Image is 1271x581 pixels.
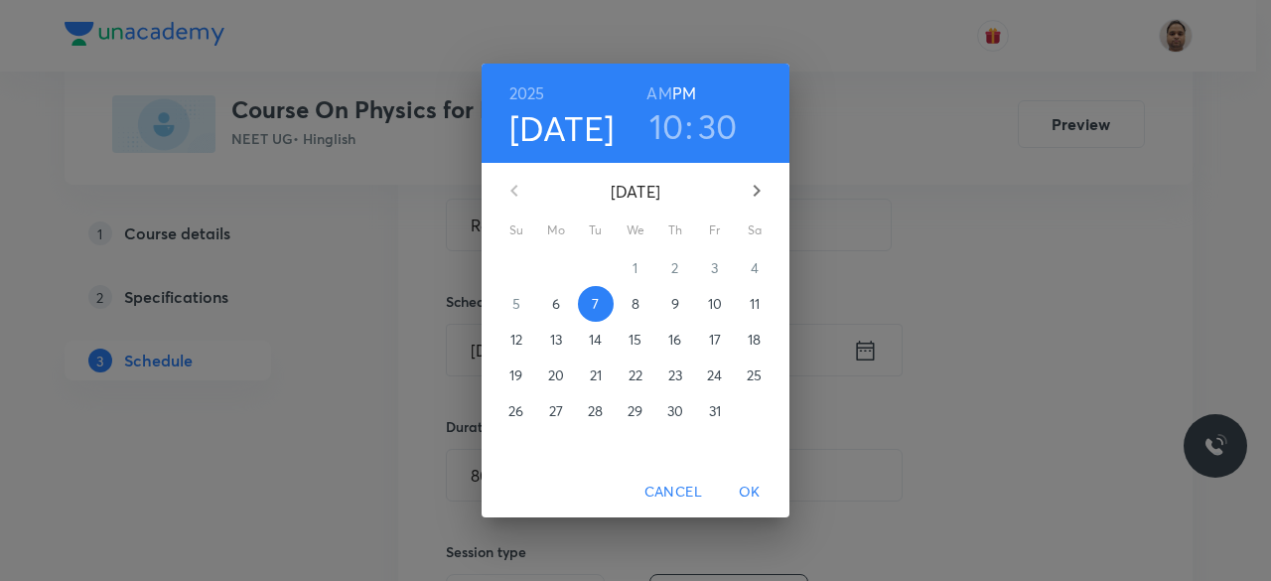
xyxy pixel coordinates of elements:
[737,220,773,240] span: Sa
[592,294,599,314] p: 7
[668,365,682,385] p: 23
[697,286,733,322] button: 10
[657,393,693,429] button: 30
[498,358,534,393] button: 19
[538,393,574,429] button: 27
[707,365,722,385] p: 24
[578,286,614,322] button: 7
[726,480,774,505] span: OK
[508,401,523,421] p: 26
[697,220,733,240] span: Fr
[618,358,653,393] button: 22
[509,79,545,107] button: 2025
[550,330,562,350] p: 13
[646,79,671,107] button: AM
[618,393,653,429] button: 29
[697,322,733,358] button: 17
[510,330,522,350] p: 12
[538,220,574,240] span: Mo
[718,474,781,510] button: OK
[644,480,702,505] span: Cancel
[589,330,602,350] p: 14
[668,330,681,350] p: 16
[737,322,773,358] button: 18
[618,322,653,358] button: 15
[671,294,679,314] p: 9
[538,358,574,393] button: 20
[578,393,614,429] button: 28
[636,474,710,510] button: Cancel
[498,393,534,429] button: 26
[498,322,534,358] button: 12
[747,365,762,385] p: 25
[629,330,641,350] p: 15
[685,105,693,147] h3: :
[748,330,761,350] p: 18
[657,220,693,240] span: Th
[632,294,639,314] p: 8
[578,358,614,393] button: 21
[538,180,733,204] p: [DATE]
[509,365,522,385] p: 19
[737,358,773,393] button: 25
[698,105,738,147] button: 30
[657,358,693,393] button: 23
[618,220,653,240] span: We
[709,401,721,421] p: 31
[697,393,733,429] button: 31
[588,401,603,421] p: 28
[548,365,564,385] p: 20
[618,286,653,322] button: 8
[649,105,684,147] button: 10
[737,286,773,322] button: 11
[708,294,722,314] p: 10
[498,220,534,240] span: Su
[538,322,574,358] button: 13
[629,365,642,385] p: 22
[549,401,563,421] p: 27
[509,107,615,149] button: [DATE]
[697,358,733,393] button: 24
[552,294,560,314] p: 6
[750,294,760,314] p: 11
[709,330,721,350] p: 17
[628,401,642,421] p: 29
[538,286,574,322] button: 6
[578,220,614,240] span: Tu
[667,401,683,421] p: 30
[657,286,693,322] button: 9
[657,322,693,358] button: 16
[672,79,696,107] button: PM
[578,322,614,358] button: 14
[590,365,602,385] p: 21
